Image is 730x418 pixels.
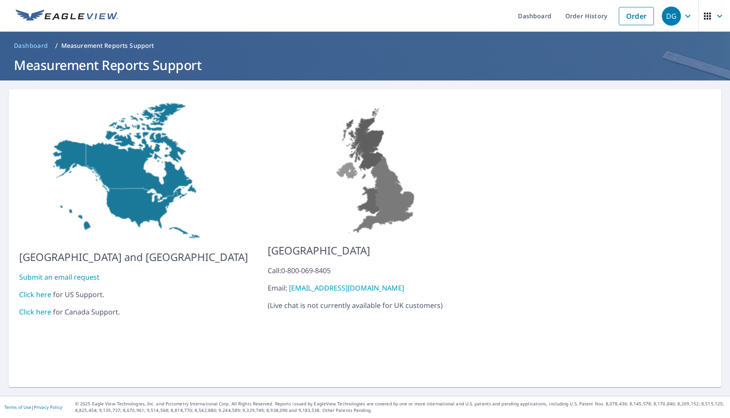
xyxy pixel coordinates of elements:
div: for US Support. [19,289,248,300]
div: DG [662,7,681,26]
div: for Canada Support. [19,307,248,317]
a: Click here [19,307,51,317]
img: US-MAP [268,100,486,236]
p: [GEOGRAPHIC_DATA] and [GEOGRAPHIC_DATA] [19,249,248,265]
p: © 2025 Eagle View Technologies, Inc. and Pictometry International Corp. All Rights Reserved. Repo... [75,401,726,414]
img: US-MAP [19,100,248,242]
a: Click here [19,290,51,299]
img: EV Logo [16,10,118,23]
a: Terms of Use [4,404,31,410]
div: Call: 0-800-069-8405 [268,265,486,276]
li: / [55,40,58,51]
nav: breadcrumb [10,39,720,53]
a: Dashboard [10,39,52,53]
span: Dashboard [14,41,48,50]
a: [EMAIL_ADDRESS][DOMAIN_NAME] [289,283,404,293]
p: [GEOGRAPHIC_DATA] [268,243,486,258]
h1: Measurement Reports Support [10,56,720,74]
a: Privacy Policy [34,404,62,410]
p: Measurement Reports Support [61,41,154,50]
div: Email: [268,283,486,293]
p: ( Live chat is not currently available for UK customers ) [268,265,486,311]
a: Order [619,7,654,25]
p: | [4,405,62,410]
a: Submit an email request [19,272,100,282]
